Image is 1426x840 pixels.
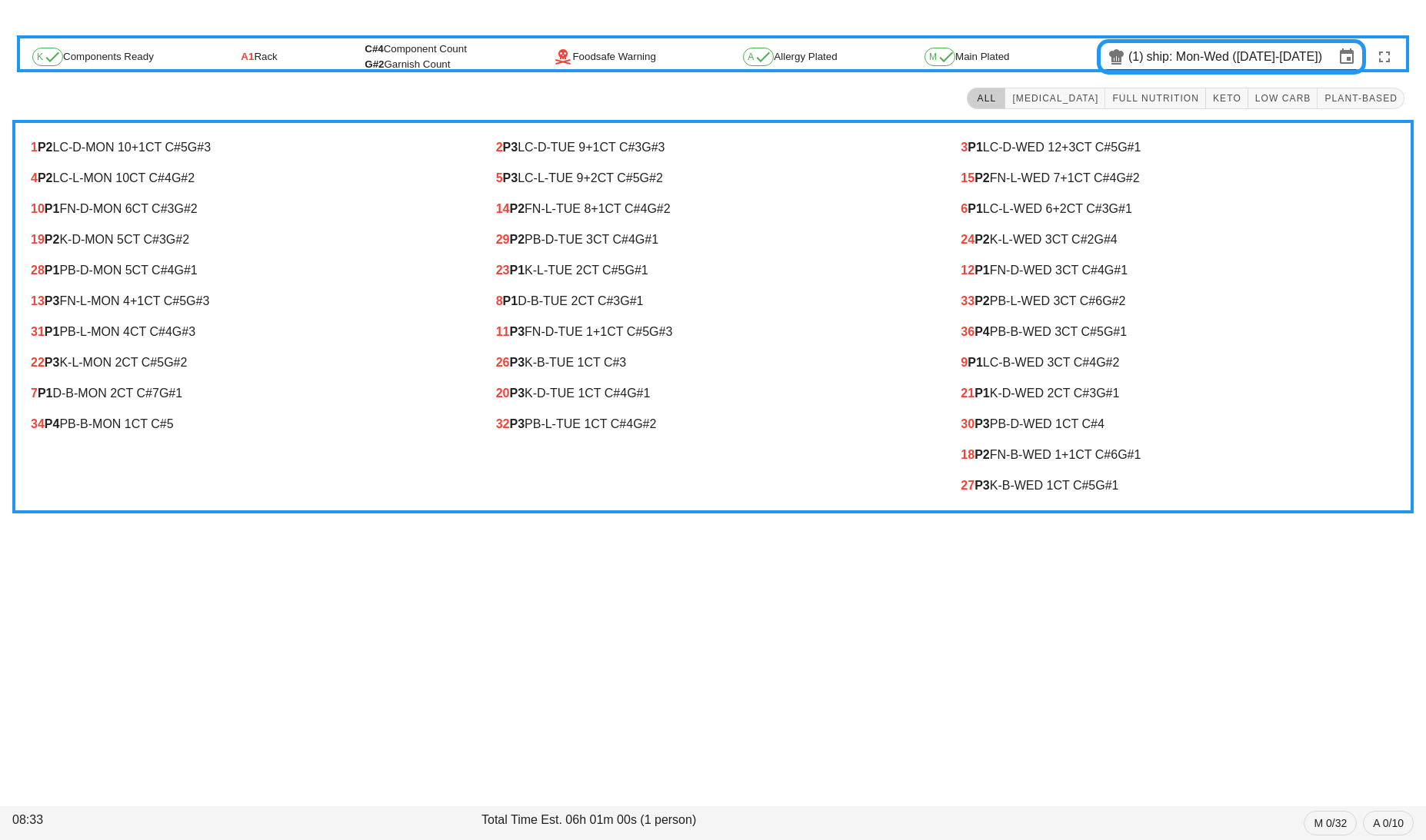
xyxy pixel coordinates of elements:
[1011,93,1098,104] span: [MEDICAL_DATA]
[961,294,975,307] span: 33
[1248,88,1318,109] button: Low Carb
[38,387,53,400] b: P1
[748,52,769,61] span: A
[31,417,45,430] span: 34
[496,294,503,307] span: 8
[961,387,975,400] span: 21
[1096,387,1119,400] span: G#1
[961,417,975,430] span: 30
[975,294,990,307] b: P2
[45,325,60,338] b: P1
[967,88,1005,109] button: All
[961,479,1395,493] div: K-B-WED 1 CT C#5
[929,52,951,61] span: M
[186,294,209,307] span: G#3
[20,38,1406,75] div: Components Ready Rack Foodsafe Warning Allergy Plated Main Plated
[1095,479,1118,492] span: G#1
[1104,325,1127,338] span: G#1
[188,141,211,154] span: G#3
[961,171,1395,185] div: FN-L-WED 7 CT C#4
[625,264,648,277] span: G#1
[496,171,931,185] div: LC-L-TUE 9 CT C#5
[961,356,1395,370] div: LC-B-WED 3 CT C#4
[164,356,187,369] span: G#2
[1104,264,1128,277] span: G#1
[584,171,598,184] span: +2
[1109,202,1132,215] span: G#1
[961,141,968,154] span: 3
[509,233,525,246] b: P2
[132,141,145,154] span: +1
[241,49,254,65] span: A1
[649,325,672,338] span: G#3
[975,479,990,492] b: P3
[1105,88,1206,109] button: Full Nutrition
[961,448,975,461] span: 18
[31,233,465,247] div: K-D-MON 5 CT C#3
[641,141,665,154] span: G#3
[961,141,1395,154] div: LC-D-WED 12 CT C#5
[1096,356,1119,369] span: G#2
[166,233,189,246] span: G#2
[37,52,58,61] span: K
[31,325,45,338] span: 31
[593,325,607,338] span: +1
[31,387,465,400] div: D-B-MON 2 CT C#7
[45,202,60,215] b: P1
[496,356,931,370] div: K-B-TUE 1 CT C#3
[640,171,663,184] span: G#2
[38,141,53,154] b: P2
[496,325,931,339] div: FN-D-TUE 1 CT C#5
[961,264,975,277] span: 12
[1324,93,1398,104] span: Plant-Based
[961,233,975,246] span: 24
[1118,448,1141,461] span: G#1
[365,58,384,70] span: G#2
[496,356,510,369] span: 26
[509,202,525,215] b: P2
[961,448,1395,462] div: FN-B-WED 1 CT C#6
[45,233,60,246] b: P2
[496,202,510,215] span: 14
[45,356,60,369] b: P3
[1060,171,1074,184] span: +1
[496,417,510,430] span: 32
[496,264,931,277] div: K-L-TUE 2 CT C#5
[975,233,990,246] b: P2
[974,93,998,104] span: All
[31,417,465,431] div: PB-B-MON 1 CT C#5
[496,202,931,216] div: FN-L-TUE 8 CT C#4
[961,387,1395,400] div: K-D-WED 2 CT C#3
[975,448,990,461] b: P2
[31,264,465,277] div: PB-D-MON 5 CT C#4
[31,202,465,216] div: FN-D-MON 6 CT C#3
[1061,141,1075,154] span: +3
[975,325,990,338] b: P4
[1318,88,1404,109] button: Plant-Based
[975,264,990,277] b: P1
[620,294,643,307] span: G#1
[961,325,1395,339] div: PB-B-WED 3 CT C#5
[968,202,983,215] b: P1
[509,417,525,430] b: P3
[31,233,45,246] span: 19
[38,171,53,184] b: P2
[496,417,931,431] div: PB-L-TUE 1 CT C#4
[1118,141,1141,154] span: G#1
[31,141,38,154] span: 1
[1254,93,1311,104] span: Low Carb
[591,202,605,215] span: +1
[961,171,975,184] span: 15
[1314,812,1347,835] span: M 0/32
[961,325,975,338] span: 36
[130,294,144,307] span: +1
[45,294,60,307] b: P3
[635,233,658,246] span: G#1
[627,387,650,400] span: G#1
[1111,93,1199,104] span: Full Nutrition
[1005,88,1105,109] button: [MEDICAL_DATA]
[961,264,1395,277] div: FN-D-WED 3 CT C#4
[496,387,931,400] div: K-D-TUE 1 CT C#4
[9,808,478,838] div: 08:33
[1373,812,1404,835] span: A 0/10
